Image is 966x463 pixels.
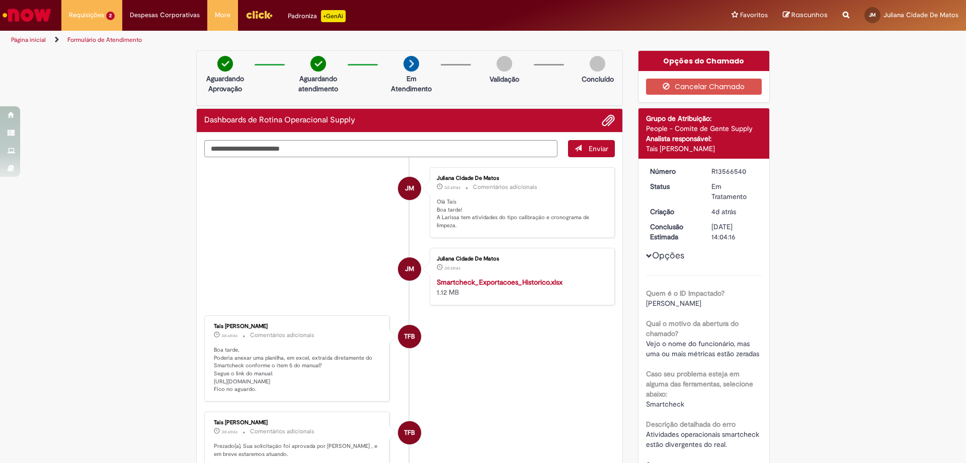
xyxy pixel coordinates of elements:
div: Tais [PERSON_NAME] [214,420,381,426]
time: 26/09/2025 15:16:24 [444,265,460,271]
a: Página inicial [11,36,46,44]
a: Rascunhos [783,11,828,20]
div: Padroniza [288,10,346,22]
div: Tais Folhadella Barbosa Bellagamba [398,421,421,444]
div: Tais [PERSON_NAME] [646,144,762,154]
time: 25/09/2025 13:06:21 [711,207,736,216]
span: [PERSON_NAME] [646,299,701,308]
div: 1.12 MB [437,277,604,297]
div: Juliana Cidade De Matos [398,257,421,281]
div: Juliana Cidade De Matos [398,177,421,200]
span: 4d atrás [711,207,736,216]
img: arrow-next.png [404,56,419,72]
div: Analista responsável: [646,134,762,144]
span: More [215,10,230,20]
a: Smartcheck_Exportacoes_Historico.xlsx [437,278,562,287]
span: JM [405,257,414,281]
img: click_logo_yellow_360x200.png [246,7,273,22]
span: Rascunhos [791,10,828,20]
span: Requisições [69,10,104,20]
span: TFB [404,421,415,445]
span: TFB [404,324,415,349]
span: Atividades operacionais smartcheck estão divergentes do real. [646,430,761,449]
img: img-circle-grey.png [497,56,512,72]
b: Caso seu problema esteja em alguma das ferramentas, selecione abaixo: [646,369,753,399]
small: Comentários adicionais [250,427,314,436]
div: Opções do Chamado [638,51,770,71]
time: 26/09/2025 10:04:16 [221,429,237,435]
span: 2 [106,12,115,20]
span: Despesas Corporativas [130,10,200,20]
span: 3d atrás [444,184,460,190]
span: 3d atrás [221,333,237,339]
b: Descrição detalhada do erro [646,420,736,429]
button: Cancelar Chamado [646,79,762,95]
p: Validação [490,74,519,84]
div: Grupo de Atribuição: [646,113,762,123]
dt: Conclusão Estimada [642,222,704,242]
button: Enviar [568,140,615,157]
div: 25/09/2025 13:06:21 [711,207,758,217]
small: Comentários adicionais [250,331,314,340]
p: Prezado(a), Sua solicitação foi aprovada por [PERSON_NAME] , e em breve estaremos atuando. [214,442,381,458]
img: check-circle-green.png [217,56,233,72]
img: img-circle-grey.png [590,56,605,72]
span: Juliana Cidade De Matos [883,11,958,19]
dt: Criação [642,207,704,217]
div: Juliana Cidade De Matos [437,175,604,181]
div: Tais Folhadella Barbosa Bellagamba [398,325,421,348]
time: 26/09/2025 10:45:56 [221,333,237,339]
time: 26/09/2025 15:16:59 [444,184,460,190]
a: Formulário de Atendimento [67,36,142,44]
span: JM [869,12,876,18]
div: Em Tratamento [711,181,758,202]
span: Smartcheck [646,400,684,409]
p: Em Atendimento [387,74,436,94]
b: Qual o motivo da abertura do chamado? [646,319,739,338]
textarea: Digite sua mensagem aqui... [204,140,557,157]
p: Olá Taís Boa tarde! A Larissa tem atividades do tipo calibração e cronograma de limpeza. [437,198,604,230]
button: Adicionar anexos [602,114,615,127]
small: Comentários adicionais [473,183,537,191]
p: Concluído [582,74,614,84]
p: Boa tarde, Poderia anexar uma planilha, em excel, extraída diretamente do Smartcheck conforme o i... [214,346,381,393]
img: check-circle-green.png [310,56,326,72]
dt: Número [642,166,704,176]
p: +GenAi [321,10,346,22]
b: Quem é o ID Impactado? [646,289,725,298]
span: Favoritos [740,10,768,20]
p: Aguardando atendimento [294,74,343,94]
div: R13566540 [711,166,758,176]
img: ServiceNow [1,5,53,25]
span: Vejo o nome do funcionário, mas uma ou mais métricas estão zeradas [646,339,759,358]
div: People - Comite de Gente Supply [646,123,762,134]
dt: Status [642,181,704,191]
span: 3d atrás [221,429,237,435]
p: Aguardando Aprovação [201,74,250,94]
div: Tais [PERSON_NAME] [214,323,381,329]
ul: Trilhas de página [8,31,636,49]
span: 3d atrás [444,265,460,271]
h2: Dashboards de Rotina Operacional Supply Histórico de tíquete [204,116,355,125]
span: Enviar [589,144,608,153]
span: JM [405,176,414,201]
div: Juliana Cidade De Matos [437,256,604,262]
div: [DATE] 14:04:16 [711,222,758,242]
